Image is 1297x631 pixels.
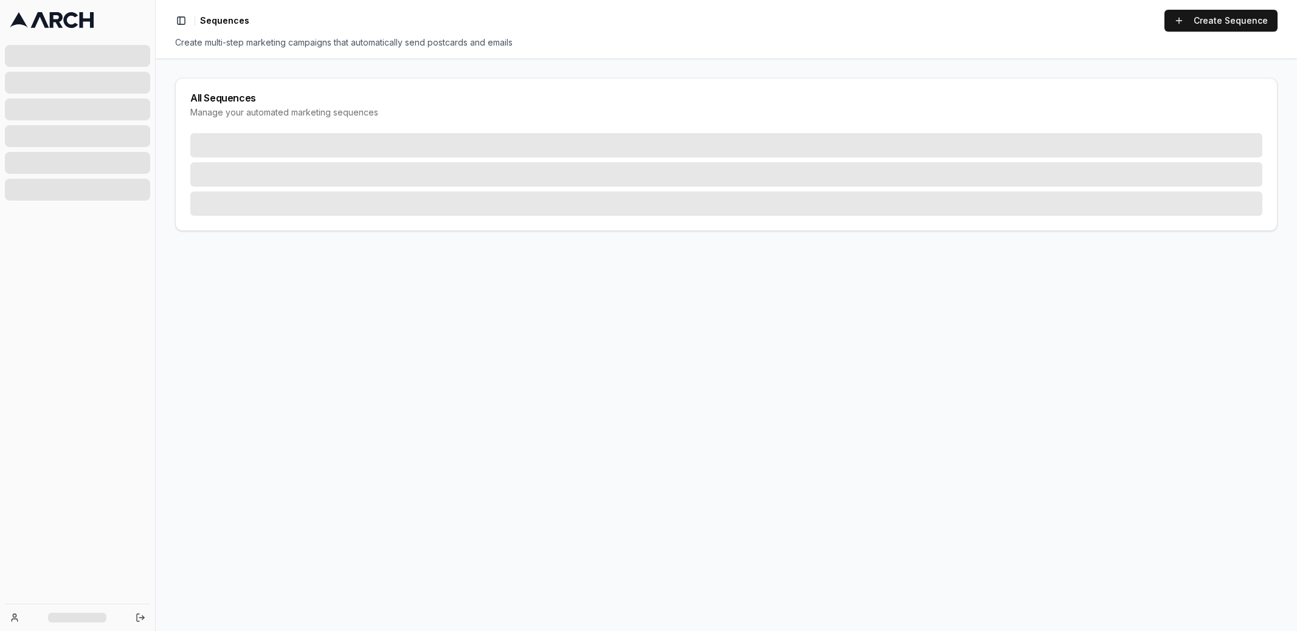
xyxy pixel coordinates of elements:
div: Create multi-step marketing campaigns that automatically send postcards and emails [175,36,1278,49]
a: Create Sequence [1164,10,1278,32]
nav: breadcrumb [200,15,249,27]
div: All Sequences [190,93,1262,103]
span: Sequences [200,15,249,27]
div: Manage your automated marketing sequences [190,106,1262,119]
button: Log out [132,609,149,626]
